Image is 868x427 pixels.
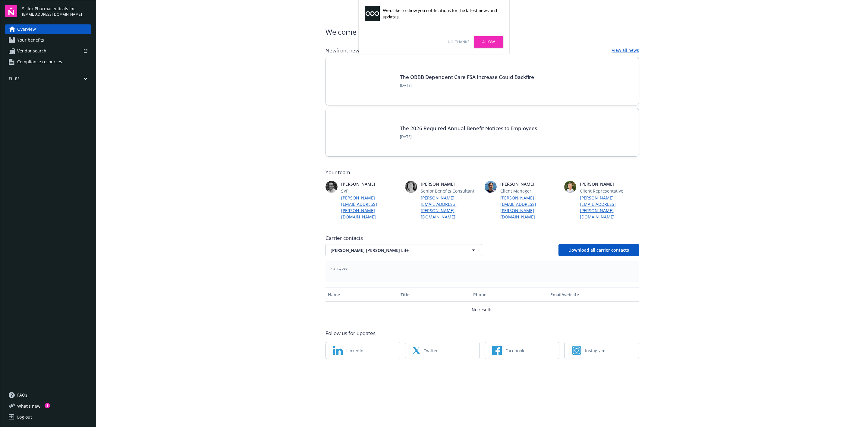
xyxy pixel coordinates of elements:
[22,5,82,12] span: Scilex Pharmaceuticals Inc
[5,24,91,34] a: Overview
[448,39,469,45] a: No, thanks
[22,5,91,17] button: Scilex Pharmaceuticals Inc[EMAIL_ADDRESS][DOMAIN_NAME]
[564,342,639,359] a: Instagram
[485,342,559,359] a: Facebook
[548,287,639,302] button: Email/website
[612,47,639,54] a: View all news
[328,291,396,298] div: Name
[5,403,50,409] button: What's new1
[325,169,639,176] span: Your team
[505,347,524,354] span: Facebook
[5,57,91,67] a: Compliance resources
[400,134,537,140] span: [DATE]
[400,83,534,88] span: [DATE]
[580,181,639,187] span: [PERSON_NAME]
[17,24,36,34] span: Overview
[335,118,393,147] img: Card Image - EB Compliance Insights.png
[17,403,40,409] span: What ' s new
[474,36,503,48] a: Allow
[580,188,639,194] span: Client Representative
[22,12,82,17] span: [EMAIL_ADDRESS][DOMAIN_NAME]
[473,291,546,298] div: Phone
[5,390,91,400] a: FAQs
[325,181,338,193] img: photo
[346,347,363,354] span: LinkedIn
[400,125,537,132] a: The 2026 Required Annual Benefit Notices to Employees
[341,195,400,220] a: [PERSON_NAME][EMAIL_ADDRESS][PERSON_NAME][DOMAIN_NAME]
[330,271,634,278] span: -
[335,67,393,96] img: BLOG-Card Image - Compliance - OBBB Dep Care FSA - 08-01-25.jpg
[471,287,548,302] button: Phone
[325,244,482,256] button: [PERSON_NAME] [PERSON_NAME] Life
[424,347,438,354] span: Twitter
[421,195,480,220] a: [PERSON_NAME][EMAIL_ADDRESS][PERSON_NAME][DOMAIN_NAME]
[17,46,46,56] span: Vendor search
[585,347,605,354] span: Instagram
[400,74,534,80] a: The OBBB Dependent Care FSA Increase Could Backfire
[5,76,91,84] button: Files
[325,330,376,337] span: Follow us for updates
[564,181,576,193] img: photo
[580,195,639,220] a: [PERSON_NAME][EMAIL_ADDRESS][PERSON_NAME][DOMAIN_NAME]
[325,27,459,37] span: Welcome to Navigator , [PERSON_NAME]
[45,403,50,408] div: 1
[405,342,480,359] a: Twitter
[325,47,362,54] span: Newfront news
[405,181,417,193] img: photo
[383,7,500,20] div: We'd like to show you notifications for the latest news and updates.
[398,287,471,302] button: Title
[472,306,492,313] p: No results
[421,181,480,187] span: [PERSON_NAME]
[485,181,497,193] img: photo
[325,234,639,242] span: Carrier contacts
[500,188,559,194] span: Client Manager
[5,46,91,56] a: Vendor search
[341,181,400,187] span: [PERSON_NAME]
[325,342,400,359] a: LinkedIn
[331,247,456,253] span: [PERSON_NAME] [PERSON_NAME] Life
[325,287,398,302] button: Name
[330,266,634,271] span: Plan types
[401,291,468,298] div: Title
[17,412,32,422] div: Log out
[17,57,62,67] span: Compliance resources
[558,244,639,256] button: Download all carrier contacts
[17,35,44,45] span: Your benefits
[500,195,559,220] a: [PERSON_NAME][EMAIL_ADDRESS][PERSON_NAME][DOMAIN_NAME]
[5,35,91,45] a: Your benefits
[421,188,480,194] span: Senior Benefits Consultant
[500,181,559,187] span: [PERSON_NAME]
[550,291,636,298] div: Email/website
[5,5,17,17] img: navigator-logo.svg
[341,188,400,194] span: SVP
[17,390,27,400] span: FAQs
[568,247,629,253] span: Download all carrier contacts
